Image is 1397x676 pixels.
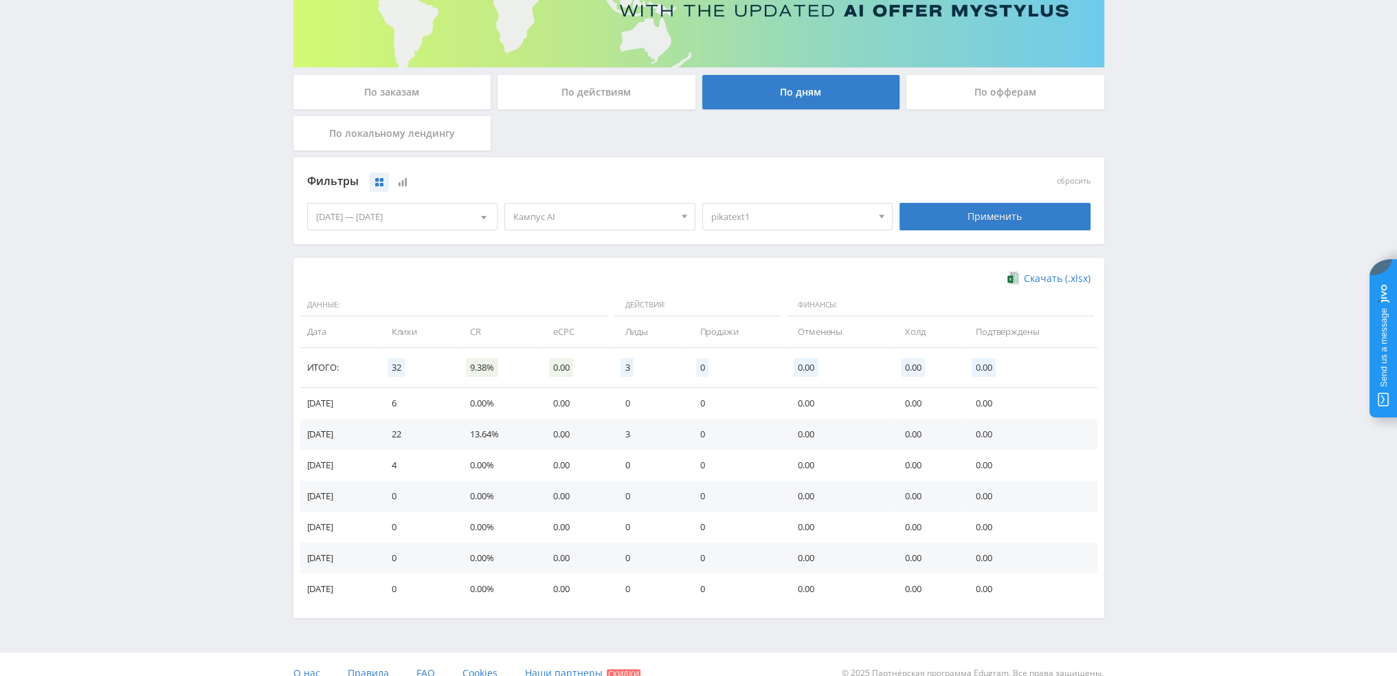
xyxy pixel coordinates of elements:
[378,481,457,512] td: 0
[539,512,612,543] td: 0.00
[378,419,457,450] td: 22
[787,294,1093,317] span: Финансы:
[456,543,539,574] td: 0.00%
[539,316,612,347] td: eCPC
[784,543,891,574] td: 0.00
[784,481,891,512] td: 0.00
[1024,273,1091,284] span: Скачать (.xlsx)
[539,388,612,419] td: 0.00
[702,75,900,109] div: По дням
[1007,271,1019,285] img: xlsx
[891,316,962,347] td: Холд
[300,419,378,450] td: [DATE]
[686,419,785,450] td: 0
[388,358,405,377] span: 32
[891,543,962,574] td: 0.00
[300,574,378,604] td: [DATE]
[466,358,498,377] span: 9.38%
[611,388,686,419] td: 0
[378,388,457,419] td: 6
[456,388,539,419] td: 0.00%
[784,419,891,450] td: 0.00
[539,450,612,481] td: 0.00
[901,358,925,377] span: 0.00
[307,171,893,192] div: Фильтры
[378,512,457,543] td: 0
[498,75,695,109] div: По действиям
[300,512,378,543] td: [DATE]
[962,512,1097,543] td: 0.00
[611,543,686,574] td: 0
[962,388,1097,419] td: 0.00
[611,419,686,450] td: 3
[300,543,378,574] td: [DATE]
[1007,272,1090,285] a: Скачать (.xlsx)
[293,75,491,109] div: По заказам
[784,574,891,604] td: 0.00
[611,512,686,543] td: 0
[611,316,686,347] td: Лиды
[378,574,457,604] td: 0
[784,388,891,419] td: 0.00
[611,574,686,604] td: 0
[300,481,378,512] td: [DATE]
[784,450,891,481] td: 0.00
[456,316,539,347] td: CR
[614,294,781,317] span: Действия:
[300,316,378,347] td: Дата
[1057,177,1091,186] button: сбросить
[962,419,1097,450] td: 0.00
[962,574,1097,604] td: 0.00
[300,450,378,481] td: [DATE]
[891,574,962,604] td: 0.00
[899,203,1091,230] div: Применить
[686,450,785,481] td: 0
[972,358,996,377] span: 0.00
[300,348,378,388] td: Итого:
[906,75,1104,109] div: По офферам
[784,512,891,543] td: 0.00
[611,481,686,512] td: 0
[611,450,686,481] td: 0
[891,450,962,481] td: 0.00
[711,204,872,230] span: pikatext1
[456,512,539,543] td: 0.00%
[539,481,612,512] td: 0.00
[308,204,498,230] div: [DATE] — [DATE]
[686,574,785,604] td: 0
[962,481,1097,512] td: 0.00
[300,294,608,317] span: Данные:
[378,543,457,574] td: 0
[456,481,539,512] td: 0.00%
[962,316,1097,347] td: Подтверждены
[696,358,709,377] span: 0
[686,481,785,512] td: 0
[621,358,634,377] span: 3
[962,450,1097,481] td: 0.00
[300,388,378,419] td: [DATE]
[456,450,539,481] td: 0.00%
[686,316,785,347] td: Продажи
[686,512,785,543] td: 0
[784,316,891,347] td: Отменены
[549,358,573,377] span: 0.00
[456,419,539,450] td: 13.64%
[686,543,785,574] td: 0
[891,419,962,450] td: 0.00
[891,512,962,543] td: 0.00
[539,543,612,574] td: 0.00
[891,388,962,419] td: 0.00
[891,481,962,512] td: 0.00
[539,419,612,450] td: 0.00
[513,204,674,230] span: Кампус AI
[378,450,457,481] td: 4
[456,574,539,604] td: 0.00%
[378,316,457,347] td: Клики
[686,388,785,419] td: 0
[293,116,491,151] div: По локальному лендингу
[962,543,1097,574] td: 0.00
[539,574,612,604] td: 0.00
[794,358,818,377] span: 0.00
